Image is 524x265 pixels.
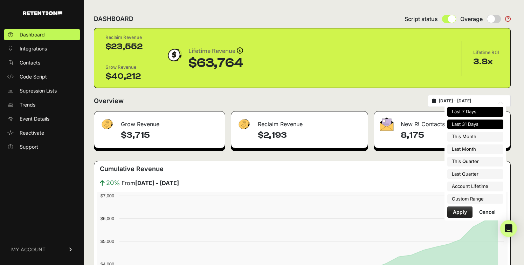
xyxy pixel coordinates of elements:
a: Contacts [4,57,80,68]
span: Dashboard [20,31,45,38]
span: Overage [460,15,483,23]
a: Code Script [4,71,80,82]
h3: Cumulative Revenue [100,164,164,174]
a: Trends [4,99,80,110]
div: $23,552 [105,41,143,52]
a: Supression Lists [4,85,80,96]
span: From [122,179,179,187]
div: Reclaim Revenue [231,111,368,132]
text: $5,000 [101,239,114,244]
button: Cancel [474,206,501,218]
text: $7,000 [101,193,114,198]
img: dollar-coin-05c43ed7efb7bc0c12610022525b4bbbb207c7efeef5aecc26f025e68dcafac9.png [165,46,183,64]
div: Grow Revenue [105,64,143,71]
li: Account Lifetime [447,182,503,191]
a: Reactivate [4,127,80,138]
span: Integrations [20,45,47,52]
a: Event Details [4,113,80,124]
div: Lifetime ROI [473,49,499,56]
h4: $2,193 [258,130,363,141]
h4: $3,715 [121,130,219,141]
span: MY ACCOUNT [11,246,46,253]
li: Last 7 Days [447,107,503,117]
li: Last Quarter [447,169,503,179]
h2: Overview [94,96,124,106]
div: New R! Contacts [374,111,510,132]
li: This Month [447,132,503,142]
h4: 8,175 [401,130,505,141]
div: Grow Revenue [94,111,225,132]
li: This Quarter [447,157,503,167]
a: MY ACCOUNT [4,239,80,260]
a: Support [4,141,80,152]
img: fa-dollar-13500eef13a19c4ab2b9ed9ad552e47b0d9fc28b02b83b90ba0e00f96d6372e9.png [237,117,251,131]
div: 3.8x [473,56,499,67]
span: Trends [20,101,35,108]
span: Event Details [20,115,49,122]
h2: DASHBOARD [94,14,133,24]
div: Lifetime Revenue [188,46,243,56]
div: Open Intercom Messenger [500,220,517,237]
li: Last 31 Days [447,120,503,129]
img: Retention.com [23,11,62,15]
a: Dashboard [4,29,80,40]
div: $63,764 [188,56,243,70]
img: fa-envelope-19ae18322b30453b285274b1b8af3d052b27d846a4fbe8435d1a52b978f639a2.png [380,117,394,131]
img: fa-dollar-13500eef13a19c4ab2b9ed9ad552e47b0d9fc28b02b83b90ba0e00f96d6372e9.png [100,117,114,131]
div: $40,212 [105,71,143,82]
span: Code Script [20,73,47,80]
text: $6,000 [101,216,114,221]
span: Reactivate [20,129,44,136]
span: Support [20,143,38,150]
button: Apply [447,206,473,218]
li: Custom Range [447,194,503,204]
span: Contacts [20,59,40,66]
span: 20% [106,178,120,188]
strong: [DATE] - [DATE] [135,179,179,186]
li: Last Month [447,144,503,154]
span: Supression Lists [20,87,57,94]
a: Integrations [4,43,80,54]
span: Script status [405,15,438,23]
div: Reclaim Revenue [105,34,143,41]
